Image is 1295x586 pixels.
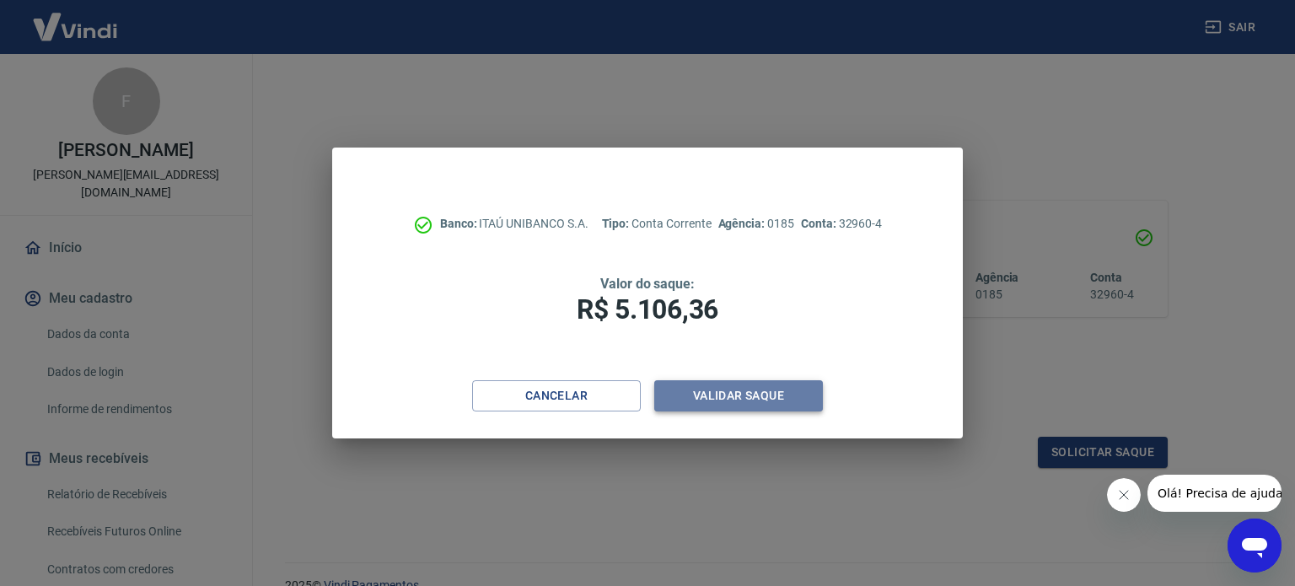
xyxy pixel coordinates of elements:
[577,293,718,325] span: R$ 5.106,36
[602,217,632,230] span: Tipo:
[602,215,712,233] p: Conta Corrente
[801,215,882,233] p: 32960-4
[600,276,695,292] span: Valor do saque:
[1228,519,1282,573] iframe: Botão para abrir a janela de mensagens
[440,217,480,230] span: Banco:
[472,380,641,411] button: Cancelar
[440,215,588,233] p: ITAÚ UNIBANCO S.A.
[1147,475,1282,512] iframe: Mensagem da empresa
[801,217,839,230] span: Conta:
[718,217,768,230] span: Agência:
[718,215,794,233] p: 0185
[10,12,142,25] span: Olá! Precisa de ajuda?
[1107,478,1141,512] iframe: Fechar mensagem
[654,380,823,411] button: Validar saque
